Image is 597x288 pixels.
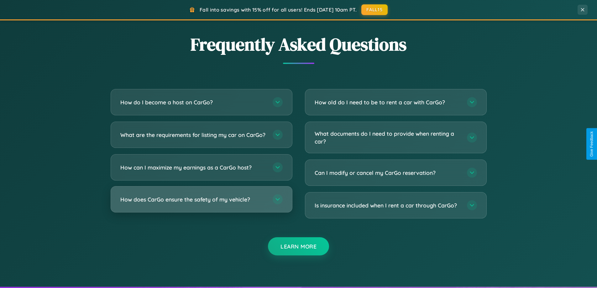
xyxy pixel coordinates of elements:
[268,237,329,255] button: Learn More
[589,131,594,157] div: Give Feedback
[361,4,388,15] button: FALL15
[315,169,461,177] h3: Can I modify or cancel my CarGo reservation?
[120,196,266,203] h3: How does CarGo ensure the safety of my vehicle?
[200,7,357,13] span: Fall into savings with 15% off for all users! Ends [DATE] 10am PT.
[315,202,461,209] h3: Is insurance included when I rent a car through CarGo?
[120,98,266,106] h3: How do I become a host on CarGo?
[315,130,461,145] h3: What documents do I need to provide when renting a car?
[120,164,266,171] h3: How can I maximize my earnings as a CarGo host?
[120,131,266,139] h3: What are the requirements for listing my car on CarGo?
[315,98,461,106] h3: How old do I need to be to rent a car with CarGo?
[111,32,487,56] h2: Frequently Asked Questions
